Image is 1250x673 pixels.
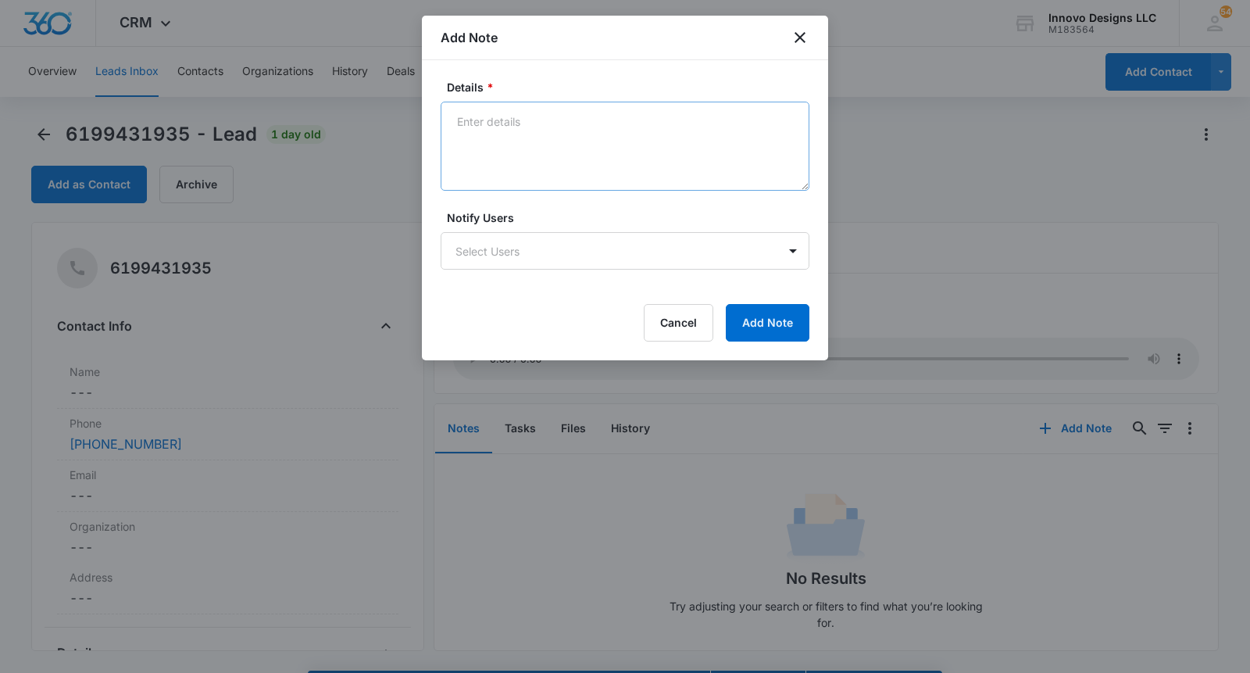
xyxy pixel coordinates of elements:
[441,28,498,47] h1: Add Note
[644,304,713,342] button: Cancel
[791,28,809,47] button: close
[726,304,809,342] button: Add Note
[447,79,816,95] label: Details
[447,209,816,226] label: Notify Users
